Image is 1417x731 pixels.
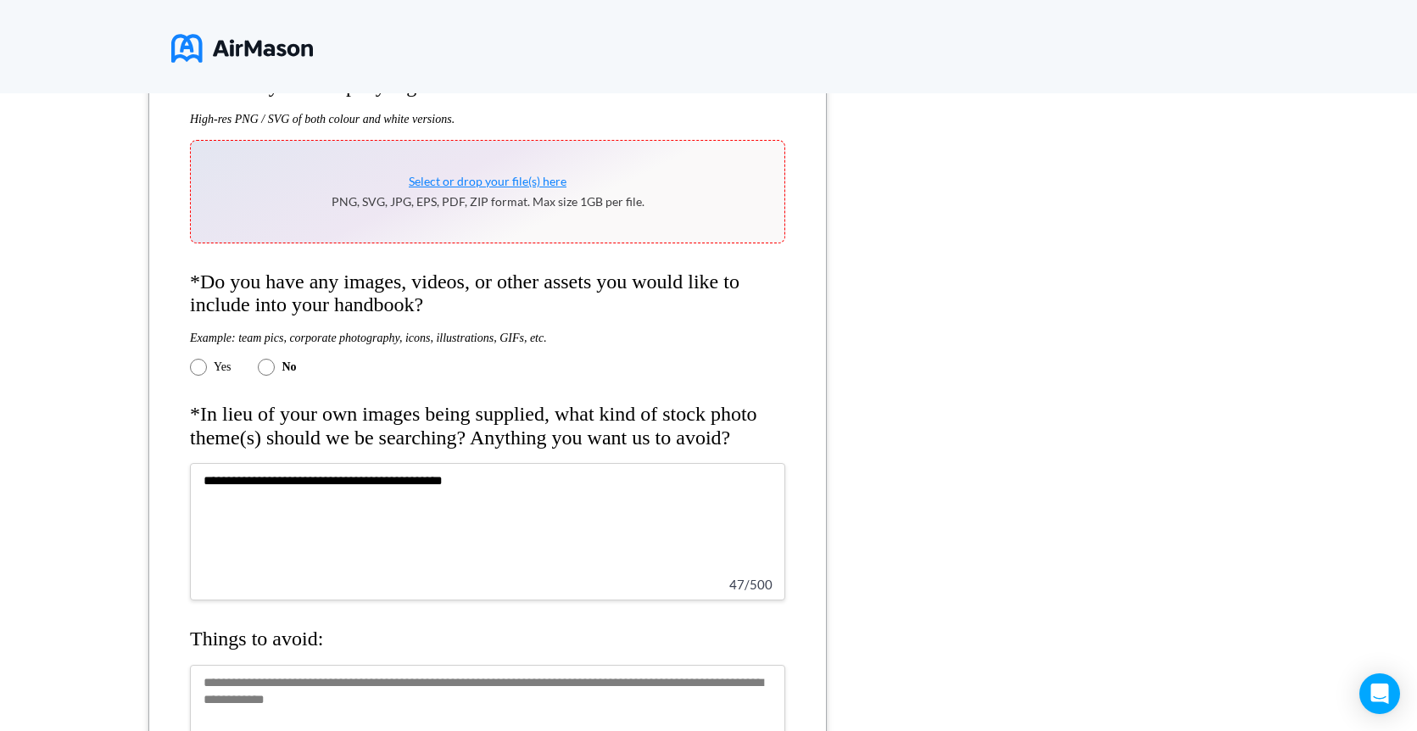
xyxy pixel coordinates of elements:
[190,112,785,126] h5: High-res PNG / SVG of both colour and white versions.
[282,360,296,374] label: No
[332,195,644,209] p: PNG, SVG, JPG, EPS, PDF, ZIP format. Max size 1GB per file.
[729,577,773,592] span: 47 / 500
[190,331,785,345] h5: Example: team pics, corporate photography, icons, illustrations, GIFs, etc.
[171,27,313,70] img: logo
[190,628,785,651] h4: Things to avoid:
[190,403,785,449] h4: *In lieu of your own images being supplied, what kind of stock photo theme(s) should we be search...
[190,271,785,317] h4: *Do you have any images, videos, or other assets you would like to include into your handbook?
[214,360,231,374] label: Yes
[409,174,566,188] span: Select or drop your file(s) here
[1359,673,1400,714] div: Open Intercom Messenger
